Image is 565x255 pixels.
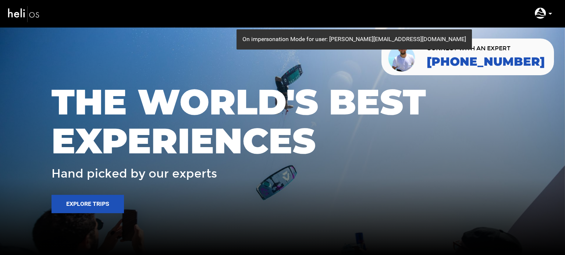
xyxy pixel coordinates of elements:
img: heli-logo [7,4,40,23]
button: Explore Trips [51,195,124,213]
span: THE WORLD'S BEST EXPERIENCES [51,83,514,160]
span: Hand picked by our experts [51,167,217,180]
img: contact our team [387,41,417,72]
a: [PHONE_NUMBER] [427,55,545,68]
img: 3774581d437524cd22ebb66668cf807d.png [535,8,546,19]
span: CONNECT WITH AN EXPERT [427,45,545,51]
div: On impersonation Mode for user: [PERSON_NAME][EMAIL_ADDRESS][DOMAIN_NAME] [237,29,472,50]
